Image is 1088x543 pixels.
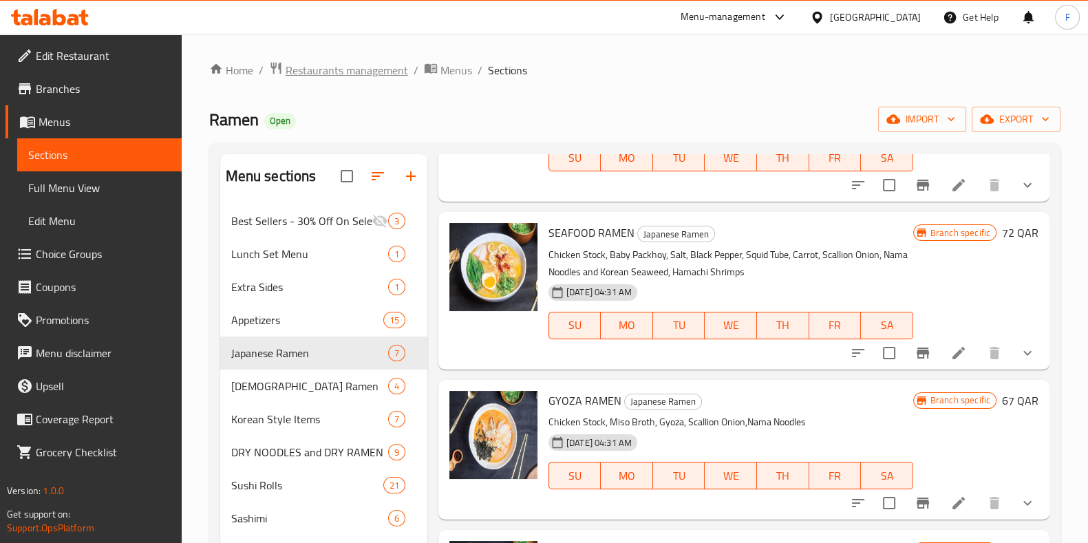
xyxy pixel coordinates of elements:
span: 15 [384,314,405,327]
div: Lunch Set Menu1 [220,237,427,270]
button: TU [653,462,705,489]
button: TH [757,462,809,489]
span: TU [659,315,700,335]
svg: Show Choices [1019,177,1036,193]
span: 1 [389,281,405,294]
div: Menu-management [681,9,765,25]
a: Home [209,62,253,78]
span: TU [659,148,700,168]
span: Ramen [209,104,259,135]
a: Edit menu item [950,177,967,193]
span: [DEMOGRAPHIC_DATA] Ramen [231,378,388,394]
button: WE [705,144,757,171]
a: Support.OpsPlatform [7,519,94,537]
h6: 72 QAR [1002,223,1038,242]
div: [DEMOGRAPHIC_DATA] Ramen4 [220,370,427,403]
button: MO [601,144,653,171]
span: Edit Menu [28,213,171,229]
button: import [878,107,966,132]
button: TH [757,312,809,339]
div: Korean Ramen [231,378,388,394]
span: Best Sellers - 30% Off On Selected Items [231,213,372,229]
span: SA [866,148,908,168]
span: Branches [36,81,171,97]
span: Lunch Set Menu [231,246,388,262]
span: export [983,111,1049,128]
span: Sections [488,62,527,78]
a: Coupons [6,270,182,304]
span: 9 [389,446,405,459]
div: Korean Style Items7 [220,403,427,436]
a: Coverage Report [6,403,182,436]
span: Coupons [36,279,171,295]
a: Menu disclaimer [6,337,182,370]
div: items [388,213,405,229]
a: Grocery Checklist [6,436,182,469]
div: items [388,378,405,394]
button: sort-choices [842,169,875,202]
li: / [414,62,418,78]
span: Sashimi [231,510,388,526]
span: Japanese Ramen [638,226,714,242]
button: Branch-specific-item [906,169,939,202]
div: Japanese Ramen7 [220,337,427,370]
span: Japanese Ramen [625,394,701,409]
span: Sushi Rolls [231,477,383,493]
span: Menus [440,62,472,78]
span: GYOZA RAMEN [548,390,621,411]
div: Extra Sides [231,279,388,295]
span: SEAFOOD RAMEN [548,222,634,243]
button: sort-choices [842,487,875,520]
a: Edit Menu [17,204,182,237]
div: Sashimi6 [220,502,427,535]
span: DRY NOODLES and DRY RAMEN [231,444,388,460]
button: WE [705,462,757,489]
button: delete [978,169,1011,202]
a: Edit Restaurant [6,39,182,72]
button: Branch-specific-item [906,487,939,520]
button: sort-choices [842,337,875,370]
button: MO [601,312,653,339]
span: Select to update [875,339,904,368]
li: / [259,62,264,78]
span: Select all sections [332,162,361,191]
button: export [972,107,1060,132]
span: 1.0.0 [43,482,64,500]
span: 21 [384,479,405,492]
button: show more [1011,169,1044,202]
a: Restaurants management [269,61,408,79]
span: Menus [39,114,171,130]
span: Choice Groups [36,246,171,262]
h6: 67 QAR [1002,391,1038,410]
div: items [388,246,405,262]
div: items [388,510,405,526]
span: F [1065,10,1069,25]
a: Sections [17,138,182,171]
span: SU [555,315,595,335]
span: Branch specific [925,394,996,407]
button: TU [653,144,705,171]
div: items [388,444,405,460]
div: Japanese Ramen [231,345,388,361]
span: Korean Style Items [231,411,388,427]
span: TH [762,466,804,486]
button: TH [757,144,809,171]
a: Menus [6,105,182,138]
svg: Show Choices [1019,495,1036,511]
span: Edit Restaurant [36,47,171,64]
span: [DATE] 04:31 AM [561,286,637,299]
div: [GEOGRAPHIC_DATA] [830,10,921,25]
span: MO [606,466,648,486]
span: import [889,111,955,128]
span: Grocery Checklist [36,444,171,460]
div: items [388,345,405,361]
span: Full Menu View [28,180,171,196]
button: FR [809,144,862,171]
span: SA [866,466,908,486]
div: Open [264,113,296,129]
a: Edit menu item [950,495,967,511]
